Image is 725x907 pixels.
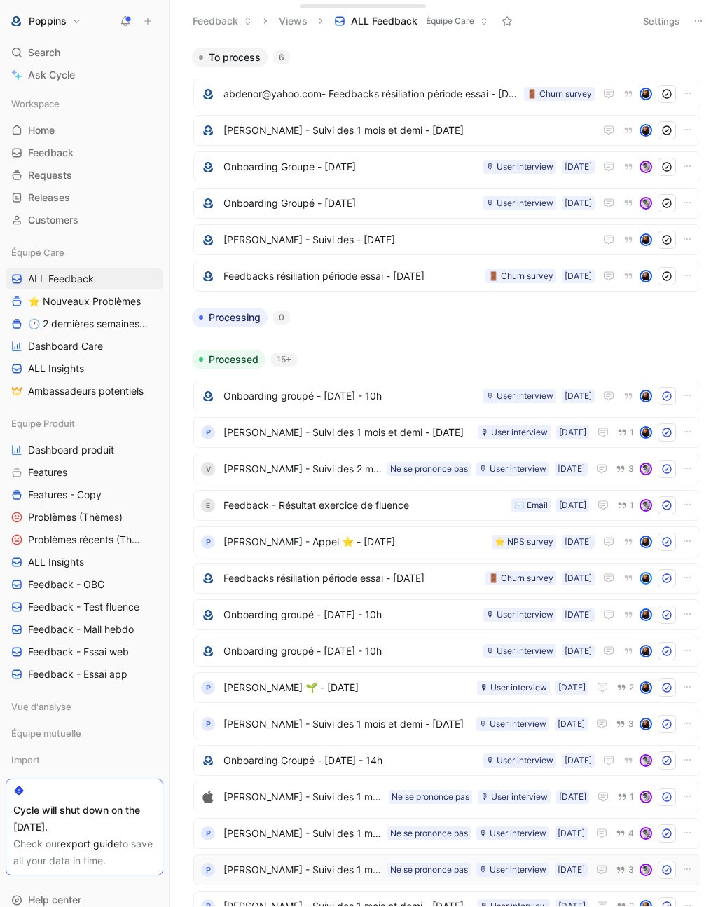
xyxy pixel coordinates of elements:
img: logo [201,753,215,768]
span: 1 [630,428,634,437]
span: Import [11,753,40,767]
img: avatar [641,198,651,208]
a: logoOnboarding groupé - [DATE] - 10h[DATE]🎙 User interviewavatar [193,599,700,630]
a: Feedback - Test fluence [6,596,163,618]
a: ⭐ Nouveaux Problèmes [6,291,163,312]
a: P[PERSON_NAME] - Suivi des 1 mois et demi - [DATE][DATE]🎙 User interview1avatar [193,417,700,448]
img: avatar [641,89,651,99]
button: 1 [614,425,637,440]
div: P [201,535,215,549]
span: Requests [28,168,72,182]
a: Feedback - Essai app [6,664,163,685]
div: Cycle will shut down on the [DATE]. [13,802,156,836]
div: [DATE] [565,644,592,658]
span: Releases [28,191,70,205]
span: [PERSON_NAME] - Suivi des 1 mois et demi - [DATE] [223,789,383,805]
span: [PERSON_NAME] - Suivi des 1 mois et demi - [DATE] [223,861,382,878]
a: logoOnboarding Groupé - [DATE][DATE]🎙 User interviewavatar [193,188,700,219]
span: Équipe Care [11,245,64,259]
a: logoOnboarding Groupé - [DATE] - 14h[DATE]🎙 User interviewavatar [193,745,700,776]
span: Feedback [28,146,74,160]
a: Ask Cycle [6,64,163,86]
span: Vue d'analyse [11,700,71,714]
div: 🎙 User interview [480,681,547,695]
div: Équipe mutuelle [6,723,163,744]
span: To process [209,50,261,64]
img: avatar [641,428,651,437]
div: Import [6,749,163,775]
div: [DATE] [565,389,592,403]
a: Feedback - OBG [6,574,163,595]
a: Features [6,462,163,483]
button: Settings [637,11,686,31]
div: 🎙 User interview [481,790,548,804]
img: avatar [641,464,651,474]
div: 🚪 Churn survey [527,87,592,101]
img: avatar [641,828,651,838]
a: ALL Insights [6,552,163,573]
img: avatar [641,235,651,245]
span: Customers [28,213,78,227]
span: Feedbacks résiliation période essai - [DATE] [223,570,480,587]
button: 4 [613,826,637,841]
span: 3 [628,866,634,874]
a: Problèmes récents (Thèmes) [6,529,163,550]
a: EFeedback - Résultat exercice de fluence[DATE]✉️ Email1avatar [193,490,700,521]
div: Équipe mutuelle [6,723,163,748]
h1: Poppins [29,15,67,27]
div: [DATE] [558,717,585,731]
button: To process [192,48,268,67]
span: Problèmes récents (Thèmes) [28,533,145,547]
div: 🎙 User interview [486,644,553,658]
img: logo [201,389,215,403]
span: Processed [209,353,258,367]
button: Processed [192,350,265,369]
a: Features - Copy [6,484,163,505]
a: Problèmes (Thèmes) [6,507,163,528]
div: [DATE] [565,535,592,549]
div: [DATE] [558,681,586,695]
span: 2 [629,683,634,692]
div: Processing0 [186,308,707,339]
div: Ne se prononce pas [390,863,468,877]
span: Processing [209,311,261,325]
span: 4 [628,829,634,838]
img: logo [201,196,215,210]
div: [DATE] [558,462,585,476]
button: 1 [614,789,637,805]
div: 🎙 User interview [486,160,553,174]
div: [DATE] [565,571,592,585]
a: Requests [6,165,163,186]
button: PoppinsPoppins [6,11,85,31]
span: Features - Copy [28,488,102,502]
span: Ambassadeurs potentiels [28,384,144,398]
span: 1 [630,793,634,801]
span: Onboarding groupé - [DATE] - 10h [223,388,478,404]
div: Ne se prononce pas [392,790,469,804]
img: avatar [641,500,651,510]
img: logo [201,608,215,622]
div: Search [6,42,163,63]
div: 6 [273,50,290,64]
span: Feedback - Résultat exercice de fluence [223,497,506,514]
span: Dashboard Care [28,339,103,353]
a: Feedback - Essai web [6,641,163,662]
img: avatar [641,865,651,875]
div: ✉️ Email [514,498,548,512]
img: avatar [641,610,651,620]
span: Onboarding Groupé - [DATE] [223,158,478,175]
a: logoOnboarding groupé - [DATE] - 10h[DATE]🎙 User interviewavatar [193,636,700,667]
a: logo[PERSON_NAME] - Suivi des - [DATE]avatar [193,224,700,255]
div: [DATE] [558,826,585,840]
div: 🎙 User interview [486,196,553,210]
img: logo [201,644,215,658]
span: Feedback - OBG [28,578,104,592]
span: [PERSON_NAME] - Suivi des 1 mois et demi - [DATE] [223,122,595,139]
img: logo [201,123,215,137]
button: ALL FeedbackÉquipe Care [328,11,495,32]
a: ALL Insights [6,358,163,379]
a: 🕐 2 dernières semaines - Occurences [6,313,163,334]
a: Home [6,120,163,141]
span: 🕐 2 dernières semaines - Occurences [28,317,148,331]
div: 🎙 User interview [486,753,553,768]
